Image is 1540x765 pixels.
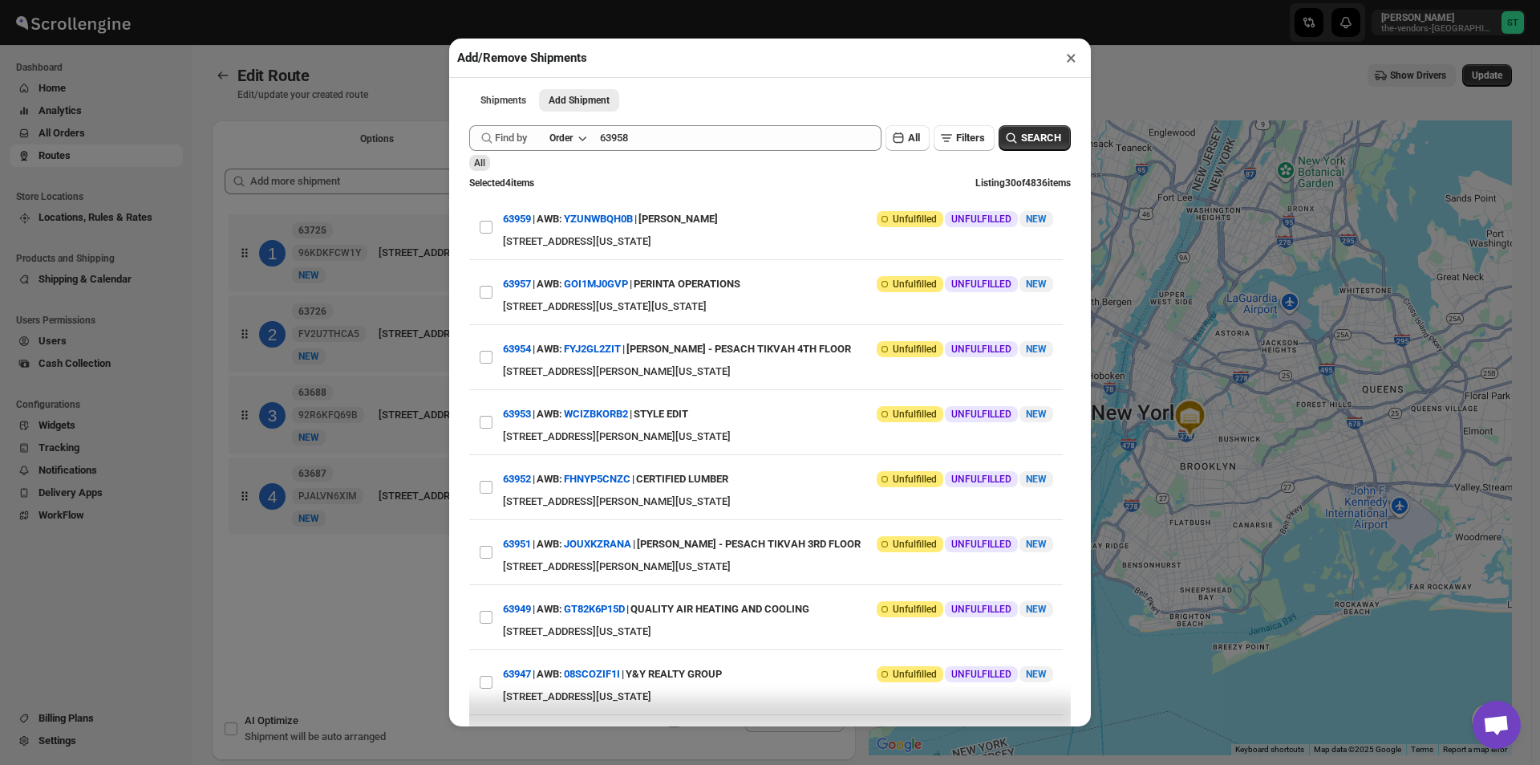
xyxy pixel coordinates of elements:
[975,177,1071,189] span: Listing 30 of 4836 items
[503,408,531,420] button: 63953
[564,473,630,485] button: FHNYP5CNZC
[893,343,937,356] span: Unfulfilled
[537,536,562,552] span: AWB:
[636,465,728,494] div: CERTIFIED LUMBER
[634,400,688,429] div: STYLE EDIT
[893,278,937,291] span: Unfulfilled
[469,177,534,189] span: Selected 4 items
[503,465,728,494] div: | |
[480,94,526,107] span: Shipments
[1026,409,1047,420] span: NEW
[503,213,531,225] button: 63959
[537,211,562,227] span: AWB:
[564,408,628,420] button: WCIZBKORB2
[503,429,1053,445] div: [STREET_ADDRESS][PERSON_NAME][US_STATE]
[1021,130,1061,146] span: SEARCH
[503,595,809,624] div: | |
[951,343,1011,356] span: UNFULFILLED
[1026,604,1047,615] span: NEW
[537,276,562,292] span: AWB:
[503,668,531,680] button: 63947
[503,473,531,485] button: 63952
[549,132,573,144] div: Order
[537,406,562,422] span: AWB:
[474,157,485,169] span: All
[503,278,531,290] button: 63957
[951,473,1011,486] span: UNFULFILLED
[951,408,1011,421] span: UNFULFILLED
[951,213,1011,226] span: UNFULFILLED
[564,538,631,550] button: JOUXKZRANA
[626,335,851,364] div: [PERSON_NAME] - PESACH TIKVAH 4TH FLOOR
[934,125,995,151] button: Filters
[503,530,861,559] div: | |
[503,559,1053,575] div: [STREET_ADDRESS][PERSON_NAME][US_STATE]
[638,205,718,234] div: [PERSON_NAME]
[503,270,740,299] div: | |
[951,538,1011,551] span: UNFULFILLED
[626,660,722,689] div: Y&Y REALTY GROUP
[503,335,851,364] div: | |
[503,603,531,615] button: 63949
[951,668,1011,681] span: UNFULFILLED
[633,725,766,754] div: MJH CONSTRUCTION CORP
[1473,701,1521,749] a: Open chat
[564,668,620,680] button: 08SCOZIF1I
[600,125,881,151] input: Enter value here
[1026,539,1047,550] span: NEW
[893,668,937,681] span: Unfulfilled
[1060,47,1083,69] button: ×
[503,234,1053,250] div: [STREET_ADDRESS][US_STATE]
[503,400,688,429] div: | |
[893,408,937,421] span: Unfulfilled
[503,494,1053,510] div: [STREET_ADDRESS][PERSON_NAME][US_STATE]
[503,624,1053,640] div: [STREET_ADDRESS][US_STATE]
[503,205,718,234] div: | |
[503,299,1053,315] div: [STREET_ADDRESS][US_STATE][US_STATE]
[564,213,633,225] button: YZUNWBQH0B
[537,471,562,487] span: AWB:
[951,278,1011,291] span: UNFULFILLED
[537,666,562,682] span: AWB:
[893,473,937,486] span: Unfulfilled
[1026,214,1047,225] span: NEW
[212,156,856,661] div: Selected Shipments
[893,603,937,616] span: Unfulfilled
[503,538,531,550] button: 63951
[956,132,985,144] span: Filters
[908,132,920,144] span: All
[885,125,930,151] button: All
[540,127,595,149] button: Order
[1026,344,1047,355] span: NEW
[503,660,722,689] div: | |
[999,125,1071,151] button: SEARCH
[537,601,562,617] span: AWB:
[951,603,1011,616] span: UNFULFILLED
[630,595,809,624] div: QUALITY AIR HEATING AND COOLING
[537,341,562,357] span: AWB:
[495,130,527,146] span: Find by
[1026,474,1047,485] span: NEW
[637,530,861,559] div: [PERSON_NAME] - PESACH TIKVAH 3RD FLOOR
[564,603,625,615] button: GT82K6P15D
[564,278,628,290] button: GOI1MJ0GVP
[503,364,1053,380] div: [STREET_ADDRESS][PERSON_NAME][US_STATE]
[457,50,587,66] h2: Add/Remove Shipments
[503,725,766,754] div: | |
[1026,669,1047,680] span: NEW
[1026,279,1047,290] span: NEW
[893,213,937,226] span: Unfulfilled
[503,343,531,355] button: 63954
[893,538,937,551] span: Unfulfilled
[634,270,740,299] div: PERINTA OPERATIONS
[503,689,1053,705] div: [STREET_ADDRESS][US_STATE]
[564,343,621,355] button: FYJ2GL2ZIT
[549,94,610,107] span: Add Shipment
